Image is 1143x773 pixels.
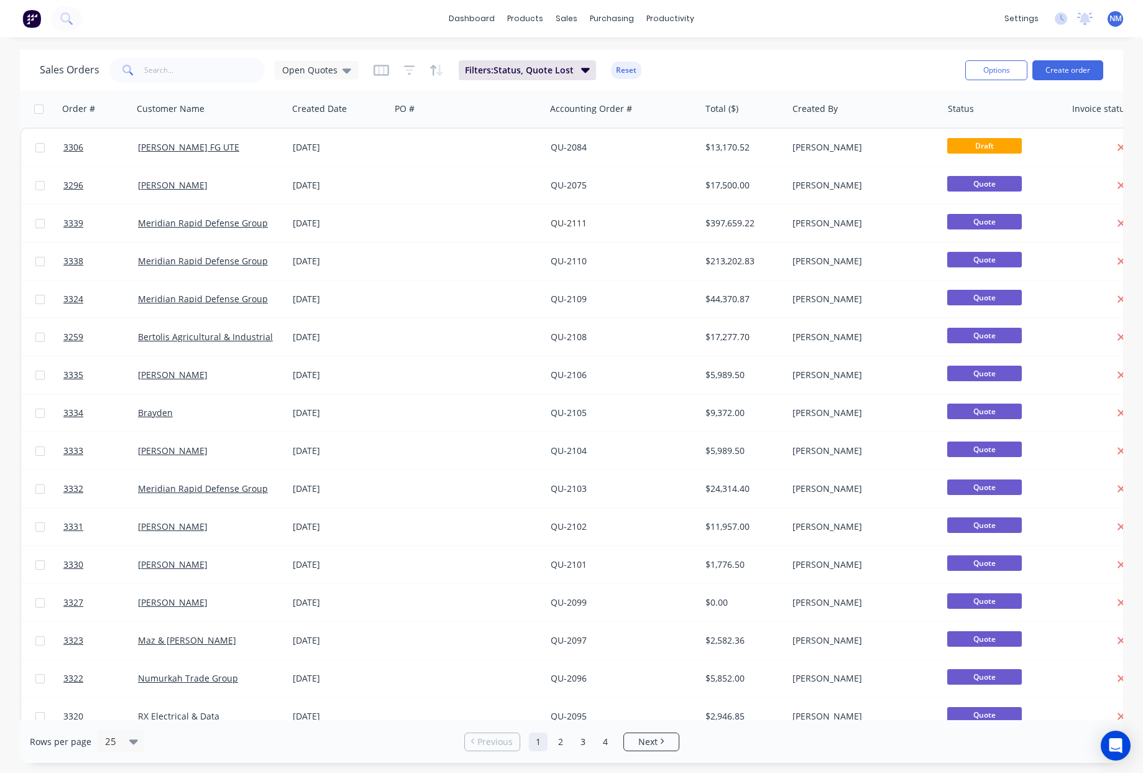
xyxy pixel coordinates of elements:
a: QU-2102 [551,521,587,532]
a: Maz & [PERSON_NAME] [138,634,236,646]
a: 3338 [63,243,138,280]
div: purchasing [584,9,640,28]
span: Filters: Status, Quote Lost [465,64,574,76]
div: $2,582.36 [705,634,779,647]
span: 3330 [63,558,83,571]
a: QU-2111 [551,217,587,229]
div: $9,372.00 [705,407,779,419]
div: [DATE] [293,407,385,419]
a: QU-2109 [551,293,587,305]
a: 3330 [63,546,138,583]
a: [PERSON_NAME] [138,596,208,608]
a: 3259 [63,318,138,356]
span: Draft [947,138,1022,154]
span: Quote [947,593,1022,609]
span: 3333 [63,445,83,457]
div: Invoice status [1072,103,1129,115]
div: [PERSON_NAME] [792,672,930,685]
a: Brayden [138,407,173,419]
button: Options [965,60,1027,80]
span: Quote [947,707,1022,723]
a: [PERSON_NAME] [138,558,208,570]
span: Quote [947,176,1022,192]
a: Meridian Rapid Defense Group [138,255,268,267]
a: 3306 [63,129,138,166]
div: [DATE] [293,445,385,457]
a: [PERSON_NAME] [138,521,208,532]
div: [DATE] [293,483,385,495]
div: PO # [395,103,415,115]
div: [PERSON_NAME] [792,483,930,495]
a: QU-2084 [551,141,587,153]
div: [DATE] [293,141,385,154]
a: Bertolis Agricultural & Industrial [138,331,273,343]
div: [PERSON_NAME] [792,634,930,647]
ul: Pagination [459,733,684,751]
a: 3327 [63,584,138,621]
a: QU-2099 [551,596,587,608]
div: [PERSON_NAME] [792,521,930,533]
a: Meridian Rapid Defense Group [138,293,268,305]
div: $5,852.00 [705,672,779,685]
div: [PERSON_NAME] [792,596,930,609]
a: QU-2105 [551,407,587,419]
div: [DATE] [293,331,385,343]
a: 3334 [63,394,138,432]
div: [DATE] [293,558,385,571]
div: [DATE] [293,672,385,685]
span: 3320 [63,710,83,723]
div: $17,277.70 [705,331,779,343]
a: [PERSON_NAME] [138,179,208,191]
span: 3335 [63,369,83,381]
div: Created By [792,103,838,115]
a: QU-2104 [551,445,587,456]
div: [PERSON_NAME] [792,445,930,457]
a: 3339 [63,205,138,242]
a: 3324 [63,280,138,318]
a: 3323 [63,622,138,659]
div: $24,314.40 [705,483,779,495]
div: [DATE] [293,710,385,723]
div: Status [948,103,974,115]
div: products [501,9,549,28]
div: $5,989.50 [705,369,779,381]
span: Quote [947,442,1022,457]
div: [PERSON_NAME] [792,407,930,419]
div: [PERSON_NAME] [792,710,930,723]
span: 3324 [63,293,83,305]
span: 3327 [63,596,83,609]
div: [DATE] [293,293,385,305]
span: 3332 [63,483,83,495]
div: productivity [640,9,700,28]
a: QU-2110 [551,255,587,267]
div: [PERSON_NAME] [792,331,930,343]
img: Factory [22,9,41,28]
div: [PERSON_NAME] [792,217,930,229]
div: Accounting Order # [550,103,632,115]
span: Previous [477,736,513,748]
a: Page 4 [596,733,615,751]
span: Rows per page [30,736,91,748]
a: [PERSON_NAME] [138,445,208,456]
div: [DATE] [293,217,385,229]
a: 3322 [63,660,138,697]
span: Open Quotes [282,63,337,76]
div: [DATE] [293,634,385,647]
span: Quote [947,328,1022,343]
a: dashboard [443,9,501,28]
span: Quote [947,631,1022,647]
span: Quote [947,252,1022,267]
span: Quote [947,404,1022,419]
span: Quote [947,555,1022,571]
div: [PERSON_NAME] [792,255,930,267]
a: QU-2096 [551,672,587,684]
a: QU-2101 [551,558,587,570]
div: [DATE] [293,179,385,192]
div: $2,946.85 [705,710,779,723]
span: 3306 [63,141,83,154]
span: Quote [947,214,1022,229]
div: $0.00 [705,596,779,609]
div: $11,957.00 [705,521,779,533]
a: QU-2095 [551,710,587,722]
span: NM [1109,13,1122,24]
